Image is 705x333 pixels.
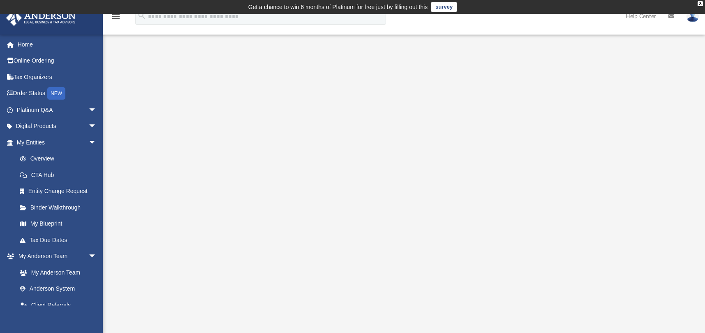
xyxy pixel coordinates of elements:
[88,134,105,151] span: arrow_drop_down
[88,102,105,119] span: arrow_drop_down
[6,134,109,151] a: My Entitiesarrow_drop_down
[687,10,699,22] img: User Pic
[6,85,109,102] a: Order StatusNEW
[6,118,109,135] a: Digital Productsarrow_drop_down
[12,216,105,232] a: My Blueprint
[12,183,109,200] a: Entity Change Request
[6,69,109,85] a: Tax Organizers
[6,248,105,265] a: My Anderson Teamarrow_drop_down
[47,87,65,100] div: NEW
[698,1,703,6] div: close
[12,281,105,297] a: Anderson System
[111,16,121,21] a: menu
[6,53,109,69] a: Online Ordering
[111,12,121,21] i: menu
[431,2,457,12] a: survey
[12,297,105,313] a: Client Referrals
[137,11,146,20] i: search
[12,151,109,167] a: Overview
[6,102,109,118] a: Platinum Q&Aarrow_drop_down
[88,248,105,265] span: arrow_drop_down
[88,118,105,135] span: arrow_drop_down
[12,167,109,183] a: CTA Hub
[248,2,428,12] div: Get a chance to win 6 months of Platinum for free just by filling out this
[12,199,109,216] a: Binder Walkthrough
[4,10,78,26] img: Anderson Advisors Platinum Portal
[12,264,101,281] a: My Anderson Team
[12,232,109,248] a: Tax Due Dates
[6,36,109,53] a: Home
